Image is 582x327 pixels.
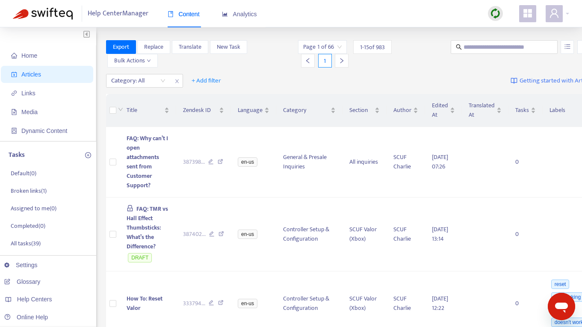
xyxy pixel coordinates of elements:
span: Bulk Actions [114,56,151,65]
span: en-us [238,299,257,308]
span: 333794 ... [183,299,205,308]
span: Category [283,106,329,115]
span: Links [21,90,35,97]
span: 1 - 15 of 983 [360,43,385,52]
span: container [11,128,17,134]
img: Swifteq [13,8,73,20]
span: down [118,107,123,112]
span: appstore [523,8,533,18]
th: Section [343,94,387,127]
span: 387402 ... [183,230,206,239]
th: Edited At [425,94,462,127]
button: Export [106,40,136,54]
span: file-image [11,109,17,115]
button: unordered-list [561,40,574,54]
span: down [147,59,151,63]
button: Replace [137,40,170,54]
td: General & Presale Inquiries [276,127,343,197]
span: close [171,76,183,86]
td: SCUF Charlie [387,127,425,197]
span: Translated At [469,101,495,120]
span: book [168,11,174,17]
td: Controller Setup & Configuration [276,197,343,271]
span: area-chart [222,11,228,17]
button: Translate [172,40,208,54]
p: Assigned to me ( 0 ) [11,204,56,213]
a: Settings [4,262,38,268]
span: account-book [11,71,17,77]
th: Tasks [508,94,543,127]
span: How To: Reset Valor [127,294,162,313]
button: + Add filter [185,74,227,88]
button: Bulk Actionsdown [107,54,158,68]
td: All inquiries [343,127,387,197]
span: en-us [238,230,257,239]
a: Online Help [4,314,48,321]
span: Replace [144,42,163,52]
p: All tasks ( 39 ) [11,239,41,248]
span: Translate [179,42,201,52]
span: + Add filter [192,76,221,86]
span: reset [551,280,570,289]
span: Section [349,106,373,115]
span: Export [113,42,129,52]
span: user [549,8,559,18]
span: left [305,58,311,64]
span: lock [127,205,133,212]
td: 0 [508,197,543,271]
p: Tasks [9,150,25,160]
img: image-link [511,77,517,84]
span: DRAFT [128,253,152,262]
span: Edited At [432,101,448,120]
span: Tasks [515,106,529,115]
th: Author [387,94,425,127]
th: Language [231,94,276,127]
td: SCUF Charlie [387,197,425,271]
div: 1 [318,54,332,68]
span: en-us [238,157,257,167]
a: Glossary [4,278,40,285]
span: Content [168,11,200,18]
span: New Task [217,42,240,52]
span: FAQ: Why can’t I open attachments sent from Customer Support? [127,133,168,190]
span: Title [127,106,162,115]
span: FAQ: TMR vs Hall Effect Thumbsticks: What’s the Difference? [127,204,168,251]
span: link [11,90,17,96]
span: Dynamic Content [21,127,67,134]
span: 387398 ... [183,157,205,167]
span: unordered-list [564,44,570,50]
th: Zendesk ID [176,94,231,127]
iframe: Button to launch messaging window [548,293,575,320]
span: Language [238,106,263,115]
span: [DATE] 13:14 [432,224,448,244]
span: Help Center Manager [88,6,148,22]
span: right [339,58,345,64]
img: sync.dc5367851b00ba804db3.png [490,8,501,19]
p: Broken links ( 1 ) [11,186,47,195]
span: [DATE] 07:26 [432,152,448,171]
span: Articles [21,71,41,78]
p: Default ( 0 ) [11,169,36,178]
th: Translated At [462,94,508,127]
th: Title [120,94,176,127]
span: Analytics [222,11,257,18]
span: Media [21,109,38,115]
td: SCUF Valor (Xbox) [343,197,387,271]
th: Category [276,94,343,127]
span: plus-circle [85,152,91,158]
span: home [11,53,17,59]
span: Author [393,106,411,115]
p: Completed ( 0 ) [11,221,45,230]
span: search [456,44,462,50]
td: 0 [508,127,543,197]
button: New Task [210,40,247,54]
span: Labels [550,106,582,115]
span: [DATE] 12:22 [432,294,448,313]
span: Help Centers [17,296,52,303]
span: Home [21,52,37,59]
span: Zendesk ID [183,106,218,115]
